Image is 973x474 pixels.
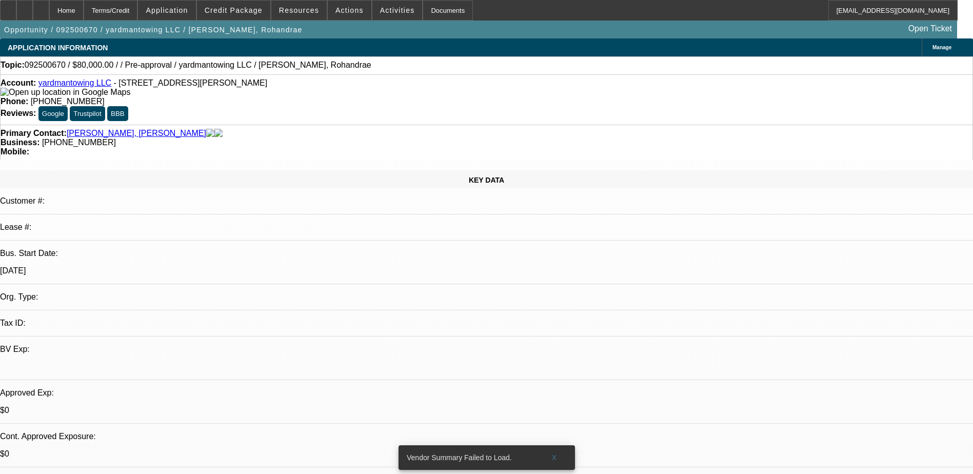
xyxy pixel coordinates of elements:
[138,1,195,20] button: Application
[107,106,128,121] button: BBB
[114,78,268,87] span: - [STREET_ADDRESS][PERSON_NAME]
[205,6,263,14] span: Credit Package
[399,445,538,470] div: Vendor Summary Failed to Load.
[206,129,214,138] img: facebook-icon.png
[538,448,571,467] button: X
[279,6,319,14] span: Resources
[8,44,108,52] span: APPLICATION INFORMATION
[932,45,951,50] span: Manage
[328,1,371,20] button: Actions
[25,61,371,70] span: 092500670 / $80,000.00 / / Pre-approval / yardmantowing LLC / [PERSON_NAME], Rohandrae
[469,176,504,184] span: KEY DATA
[70,106,105,121] button: Trustpilot
[271,1,327,20] button: Resources
[1,129,67,138] strong: Primary Contact:
[1,147,29,156] strong: Mobile:
[1,61,25,70] strong: Topic:
[1,88,130,96] a: View Google Maps
[214,129,223,138] img: linkedin-icon.png
[146,6,188,14] span: Application
[335,6,364,14] span: Actions
[551,453,557,462] span: X
[42,138,116,147] span: [PHONE_NUMBER]
[380,6,415,14] span: Activities
[4,26,303,34] span: Opportunity / 092500670 / yardmantowing LLC / [PERSON_NAME], Rohandrae
[1,109,36,117] strong: Reviews:
[67,129,206,138] a: [PERSON_NAME], [PERSON_NAME]
[38,78,111,87] a: yardmantowing LLC
[1,78,36,87] strong: Account:
[1,88,130,97] img: Open up location in Google Maps
[372,1,423,20] button: Activities
[197,1,270,20] button: Credit Package
[38,106,68,121] button: Google
[1,138,39,147] strong: Business:
[904,20,956,37] a: Open Ticket
[1,97,28,106] strong: Phone:
[31,97,105,106] span: [PHONE_NUMBER]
